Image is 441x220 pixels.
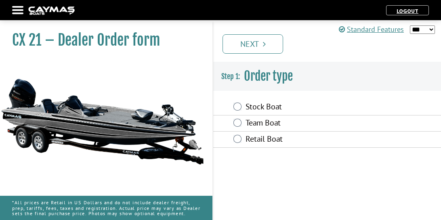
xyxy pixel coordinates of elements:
h1: CX 21 – Dealer Order form [12,31,192,49]
label: Retail Boat [246,134,363,146]
a: Standard Features [339,24,404,35]
a: Logout [393,7,422,15]
label: Stock Boat [246,102,363,113]
a: Next [223,34,283,54]
label: Team Boat [246,118,363,130]
ul: Pagination [220,33,441,54]
img: caymas-dealer-connect-2ed40d3bc7270c1d8d7ffb4b79bf05adc795679939227970def78ec6f6c03838.gif [28,6,75,15]
h3: Order type [213,61,441,91]
p: *All prices are Retail in US Dollars and do not include dealer freight, prep, tariffs, fees, taxe... [12,196,200,220]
